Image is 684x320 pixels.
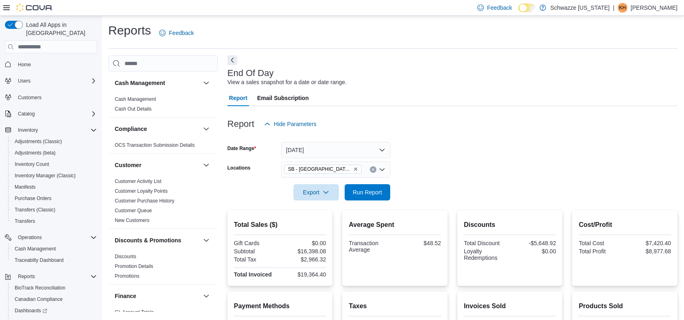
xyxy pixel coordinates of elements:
div: View a sales snapshot for a date or date range. [227,78,347,87]
button: Reports [15,272,38,281]
button: BioTrack Reconciliation [8,282,100,294]
div: $16,398.08 [282,248,326,255]
span: Customer Queue [115,207,152,214]
a: New Customers [115,218,149,223]
a: Inventory Count [11,159,52,169]
span: Home [18,61,31,68]
button: Finance [201,291,211,301]
a: Customer Loyalty Points [115,188,168,194]
span: Transfers (Classic) [15,207,55,213]
button: Compliance [115,125,200,133]
span: New Customers [115,217,149,224]
span: Feedback [487,4,512,12]
span: Operations [15,233,97,242]
div: $48.52 [397,240,441,246]
button: Cash Management [8,243,100,255]
p: Schwazze [US_STATE] [550,3,610,13]
span: Customer Activity List [115,178,162,185]
div: Krystal Hernandez [618,3,627,13]
div: $7,420.40 [627,240,671,246]
button: Users [2,75,100,87]
span: Report [229,90,247,106]
a: Adjustments (Classic) [11,137,65,146]
button: Operations [2,232,100,243]
button: Discounts & Promotions [115,236,200,244]
span: Home [15,59,97,69]
button: Cash Management [115,79,200,87]
p: [PERSON_NAME] [631,3,677,13]
div: $0.00 [282,240,326,246]
span: Adjustments (Classic) [11,137,97,146]
button: [DATE] [281,142,390,158]
span: Manifests [11,182,97,192]
div: Subtotal [234,248,278,255]
button: Users [15,76,34,86]
span: Catalog [18,111,35,117]
div: Gift Cards [234,240,278,246]
button: Finance [115,292,200,300]
span: Dashboards [11,306,97,316]
span: Operations [18,234,42,241]
a: Cash Management [115,96,156,102]
span: Inventory [18,127,38,133]
button: Purchase Orders [8,193,100,204]
div: Total Tax [234,256,278,263]
a: Discounts [115,254,136,259]
h2: Average Spent [349,220,441,230]
span: Promotion Details [115,263,153,270]
span: Traceabilty Dashboard [15,257,63,263]
div: Discounts & Promotions [108,252,218,284]
input: Dark Mode [518,4,535,12]
div: Loyalty Redemptions [464,248,508,261]
span: Transfers [11,216,97,226]
span: Email Subscription [257,90,309,106]
a: Purchase Orders [11,194,55,203]
p: | [613,3,614,13]
span: Promotions [115,273,140,279]
button: Customer [201,160,211,170]
span: Cash Management [11,244,97,254]
button: Canadian Compliance [8,294,100,305]
button: Next [227,55,237,65]
span: OCS Transaction Submission Details [115,142,195,148]
span: Transfers [15,218,35,224]
h2: Products Sold [579,301,671,311]
h3: Report [227,119,254,129]
div: Customer [108,176,218,229]
button: Inventory Manager (Classic) [8,170,100,181]
a: Customer Purchase History [115,198,175,204]
a: Home [15,60,34,70]
button: Customer [115,161,200,169]
h2: Taxes [349,301,441,311]
a: Traceabilty Dashboard [11,255,67,265]
span: BioTrack Reconciliation [15,285,66,291]
span: Cash Management [115,96,156,102]
a: Adjustments (beta) [11,148,59,158]
button: Inventory [2,124,100,136]
span: Purchase Orders [15,195,52,202]
button: Customers [2,91,100,103]
a: Dashboards [11,306,50,316]
span: Transfers (Classic) [11,205,97,215]
button: Run Report [345,184,390,200]
div: $2,966.32 [282,256,326,263]
a: Cash Out Details [115,106,152,112]
span: Adjustments (beta) [11,148,97,158]
span: Inventory [15,125,97,135]
div: Compliance [108,140,218,153]
h3: Cash Management [115,79,165,87]
span: Inventory Count [15,161,49,168]
div: $8,977.68 [627,248,671,255]
a: Transfers (Classic) [11,205,59,215]
h3: Finance [115,292,136,300]
span: Adjustments (beta) [15,150,56,156]
label: Date Range [227,145,256,152]
button: Open list of options [379,166,385,173]
button: Adjustments (Classic) [8,136,100,147]
div: Total Profit [579,248,623,255]
a: Feedback [156,25,197,41]
a: Customer Activity List [115,179,162,184]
